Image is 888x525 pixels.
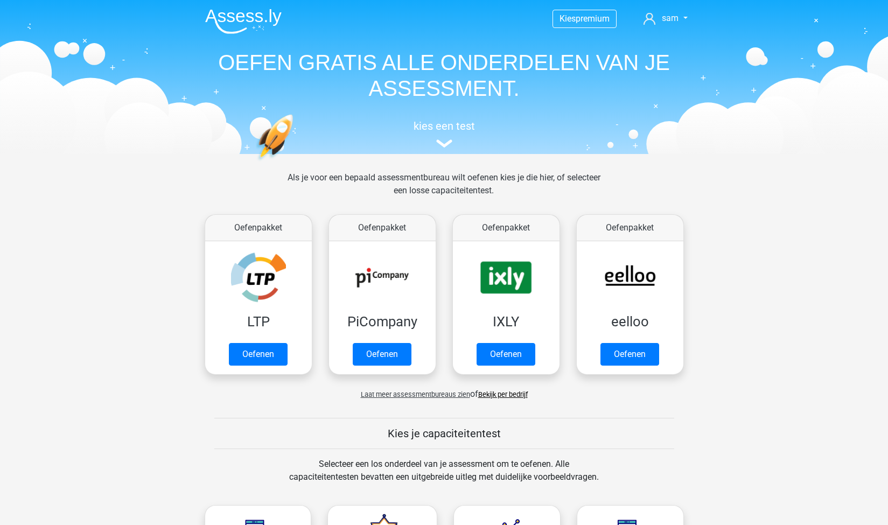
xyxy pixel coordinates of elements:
[553,11,616,26] a: Kiespremium
[256,114,335,212] img: oefenen
[639,12,691,25] a: sam
[353,343,411,366] a: Oefenen
[197,120,692,148] a: kies een test
[662,13,679,23] span: sam
[229,343,288,366] a: Oefenen
[478,390,528,398] a: Bekijk per bedrijf
[279,458,609,496] div: Selecteer een los onderdeel van je assessment om te oefenen. Alle capaciteitentesten bevatten een...
[560,13,576,24] span: Kies
[436,139,452,148] img: assessment
[197,379,692,401] div: of
[205,9,282,34] img: Assessly
[197,50,692,101] h1: OEFEN GRATIS ALLE ONDERDELEN VAN JE ASSESSMENT.
[197,120,692,132] h5: kies een test
[576,13,610,24] span: premium
[214,427,674,440] h5: Kies je capaciteitentest
[279,171,609,210] div: Als je voor een bepaald assessmentbureau wilt oefenen kies je die hier, of selecteer een losse ca...
[600,343,659,366] a: Oefenen
[477,343,535,366] a: Oefenen
[361,390,470,398] span: Laat meer assessmentbureaus zien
